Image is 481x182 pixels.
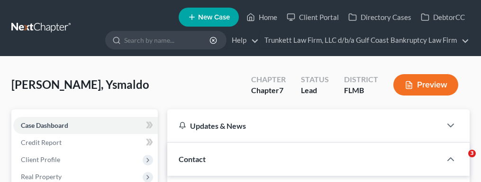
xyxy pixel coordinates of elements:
[124,31,211,49] input: Search by name...
[282,9,344,26] a: Client Portal
[260,32,469,49] a: Trunkett Law Firm, LLC d/b/a Gulf Coast Bankruptcy Law Firm
[301,74,329,85] div: Status
[179,121,430,131] div: Updates & News
[21,155,60,163] span: Client Profile
[11,77,149,91] span: [PERSON_NAME], Ysmaldo
[21,172,62,181] span: Real Property
[13,134,158,151] a: Credit Report
[227,32,259,49] a: Help
[344,9,416,26] a: Directory Cases
[279,86,283,95] span: 7
[301,85,329,96] div: Lead
[242,9,282,26] a: Home
[344,74,378,85] div: District
[179,154,206,163] span: Contact
[198,14,230,21] span: New Case
[344,85,378,96] div: FLMB
[21,121,68,129] span: Case Dashboard
[449,150,472,172] iframe: Intercom live chat
[21,138,62,146] span: Credit Report
[251,74,286,85] div: Chapter
[416,9,470,26] a: DebtorCC
[393,74,458,96] button: Preview
[468,150,476,157] span: 3
[13,117,158,134] a: Case Dashboard
[251,85,286,96] div: Chapter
